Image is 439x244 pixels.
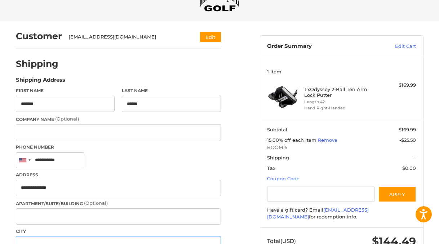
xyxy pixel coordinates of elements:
h3: 1 Item [267,69,416,74]
div: [EMAIL_ADDRESS][DOMAIN_NAME] [69,33,186,41]
h3: Order Summary [267,43,368,50]
span: $0.00 [402,165,416,171]
a: Edit Cart [368,43,416,50]
h4: 1 x Odyssey 2-Ball Ten Arm Lock Putter [304,86,377,98]
div: $169.99 [379,82,416,89]
h2: Customer [16,31,62,42]
span: -- [412,155,416,161]
a: Coupon Code [267,176,300,181]
span: Subtotal [267,127,287,132]
small: (Optional) [55,116,79,122]
li: Length 42 [304,99,377,105]
div: United States: +1 [16,153,33,168]
span: 15.00% off each item [267,137,318,143]
span: -$25.50 [399,137,416,143]
div: Have a gift card? Email for redemption info. [267,207,416,221]
span: Tax [267,165,275,171]
span: Shipping [267,155,289,161]
small: (Optional) [84,200,108,206]
label: Last Name [122,87,221,94]
label: Phone Number [16,144,221,150]
legend: Shipping Address [16,76,65,87]
label: Company Name [16,116,221,123]
li: Hand Right-Handed [304,105,377,111]
button: Edit [200,32,221,42]
label: Address [16,172,221,178]
a: Remove [318,137,337,143]
label: City [16,228,221,235]
span: BOOM15 [267,144,416,151]
button: Apply [378,186,416,202]
input: Gift Certificate or Coupon Code [267,186,374,202]
h2: Shipping [16,58,58,69]
label: First Name [16,87,115,94]
label: Apartment/Suite/Building [16,200,221,207]
span: $169.99 [399,127,416,132]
